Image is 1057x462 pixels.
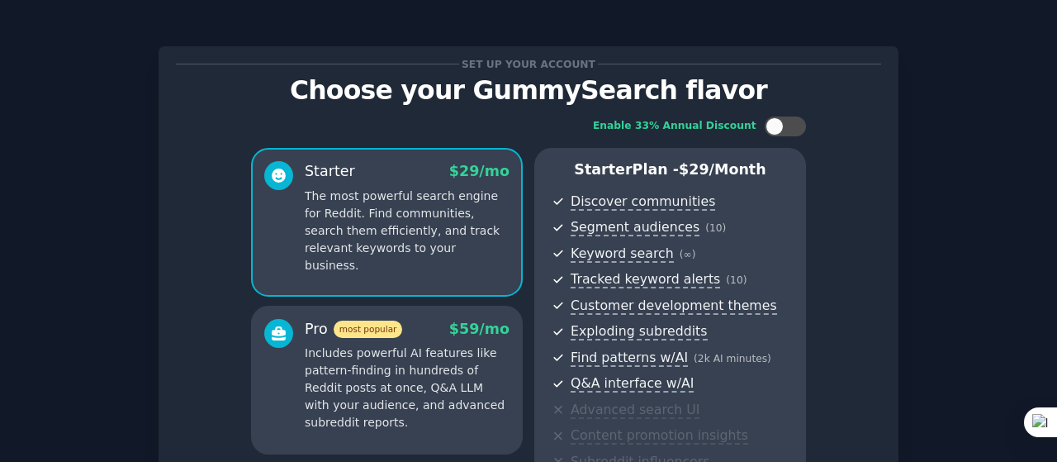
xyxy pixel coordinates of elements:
[449,321,510,337] span: $ 59 /mo
[680,249,696,260] span: ( ∞ )
[176,76,881,105] p: Choose your GummySearch flavor
[571,427,748,445] span: Content promotion insights
[705,222,726,234] span: ( 10 )
[571,350,688,367] span: Find patterns w/AI
[694,353,771,364] span: ( 2k AI minutes )
[726,274,747,286] span: ( 10 )
[552,160,789,180] p: Starter Plan -
[571,219,699,236] span: Segment audiences
[334,321,403,338] span: most popular
[305,319,402,340] div: Pro
[593,119,756,134] div: Enable 33% Annual Discount
[571,323,707,341] span: Exploding subreddits
[571,298,777,315] span: Customer development themes
[305,161,355,182] div: Starter
[571,245,674,263] span: Keyword search
[571,271,720,288] span: Tracked keyword alerts
[305,188,510,274] p: The most powerful search engine for Reddit. Find communities, search them efficiently, and track ...
[571,375,694,393] span: Q&A interface w/AI
[679,161,766,178] span: $ 29 /month
[305,345,510,431] p: Includes powerful AI features like pattern-finding in hundreds of Reddit posts at once, Q&A LLM w...
[449,163,510,179] span: $ 29 /mo
[571,402,699,419] span: Advanced search UI
[459,55,599,73] span: Set up your account
[571,193,715,211] span: Discover communities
